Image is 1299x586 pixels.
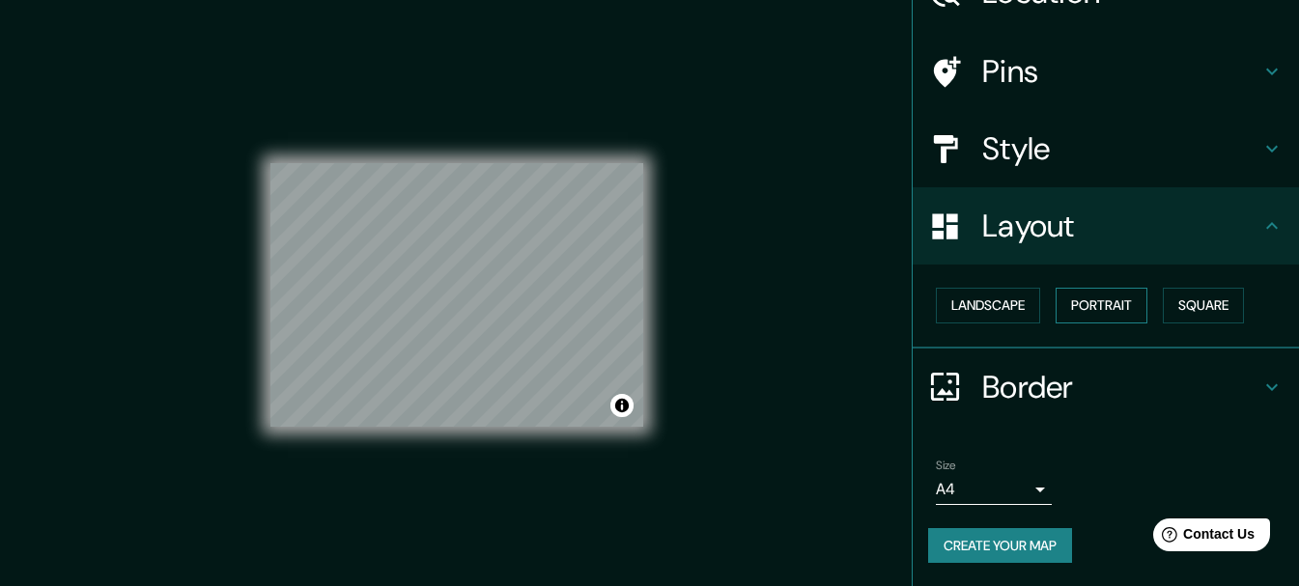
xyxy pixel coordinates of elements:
[982,52,1260,91] h4: Pins
[1056,288,1147,323] button: Portrait
[982,129,1260,168] h4: Style
[1163,288,1244,323] button: Square
[913,110,1299,187] div: Style
[913,349,1299,426] div: Border
[1127,511,1278,565] iframe: Help widget launcher
[928,528,1072,564] button: Create your map
[982,368,1260,406] h4: Border
[936,457,956,473] label: Size
[936,288,1040,323] button: Landscape
[936,474,1052,505] div: A4
[982,207,1260,245] h4: Layout
[913,33,1299,110] div: Pins
[610,394,634,417] button: Toggle attribution
[913,187,1299,265] div: Layout
[270,163,643,427] canvas: Map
